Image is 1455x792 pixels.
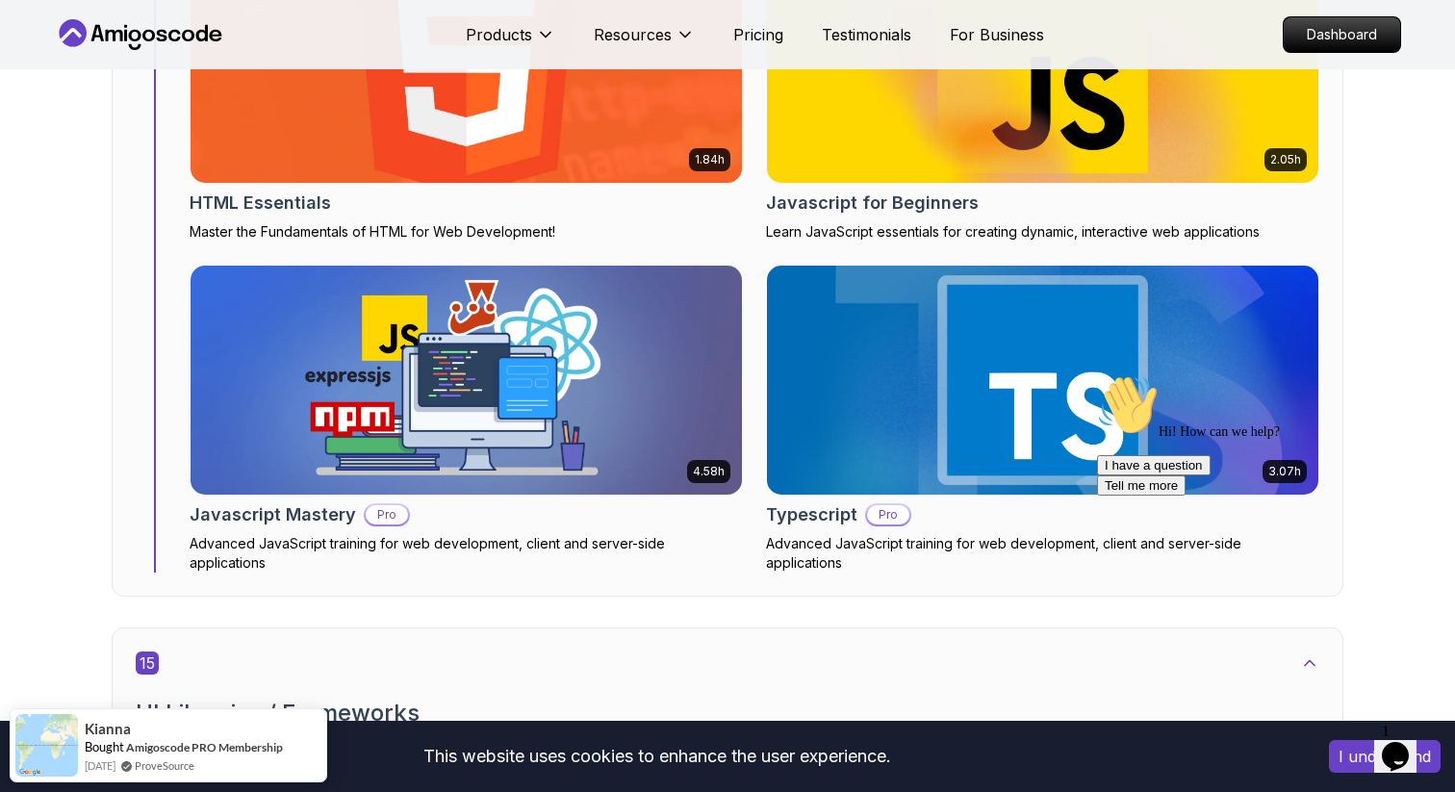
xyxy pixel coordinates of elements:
[15,714,78,777] img: provesource social proof notification image
[191,266,742,495] img: Javascript Mastery card
[8,109,96,129] button: Tell me more
[1283,16,1401,53] a: Dashboard
[136,698,1319,728] h2: UI Libraries / Frameworks
[733,23,783,46] a: Pricing
[366,505,408,524] p: Pro
[766,501,857,528] h2: Typescript
[8,58,191,72] span: Hi! How can we help?
[14,735,1300,778] div: This website uses cookies to enhance the user experience.
[190,534,743,573] p: Advanced JavaScript training for web development, client and server-side applications
[766,534,1319,573] p: Advanced JavaScript training for web development, client and server-side applications
[695,152,725,167] p: 1.84h
[594,23,695,62] button: Resources
[190,190,331,217] h2: HTML Essentials
[867,505,909,524] p: Pro
[1374,715,1436,773] iframe: chat widget
[190,501,356,528] h2: Javascript Mastery
[8,8,354,129] div: 👋Hi! How can we help?I have a questionTell me more
[766,190,979,217] h2: Javascript for Beginners
[1270,152,1301,167] p: 2.05h
[8,89,121,109] button: I have a question
[136,651,159,675] span: 15
[950,23,1044,46] a: For Business
[85,721,131,737] span: Kianna
[1329,740,1441,773] button: Accept cookies
[85,739,124,754] span: Bought
[135,757,194,774] a: ProveSource
[8,8,69,69] img: :wave:
[126,740,283,754] a: Amigoscode PRO Membership
[766,222,1319,242] p: Learn JavaScript essentials for creating dynamic, interactive web applications
[85,757,115,774] span: [DATE]
[190,222,743,242] p: Master the Fundamentals of HTML for Web Development!
[766,265,1319,573] a: Typescript card3.07hTypescriptProAdvanced JavaScript training for web development, client and ser...
[767,266,1318,495] img: Typescript card
[594,23,672,46] p: Resources
[822,23,911,46] a: Testimonials
[190,265,743,573] a: Javascript Mastery card4.58hJavascript MasteryProAdvanced JavaScript training for web development...
[466,23,532,46] p: Products
[693,464,725,479] p: 4.58h
[1284,17,1400,52] p: Dashboard
[1089,367,1436,705] iframe: chat widget
[466,23,555,62] button: Products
